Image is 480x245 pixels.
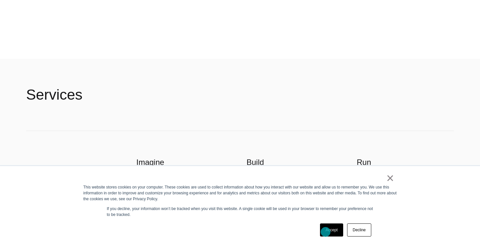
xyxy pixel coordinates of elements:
h3: Build [247,157,344,168]
a: Decline [347,223,371,237]
a: × [386,175,394,181]
h3: Imagine [136,157,234,168]
a: Accept [320,223,343,237]
p: If you decline, your information won’t be tracked when you visit this website. A single cookie wi... [107,206,373,218]
div: This website stores cookies on your computer. These cookies are used to collect information about... [83,184,397,202]
h2: Services [26,85,83,105]
h3: Run [357,157,454,168]
p: See how BORN designed an experience that transcends the conventions of website design. [26,14,189,33]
